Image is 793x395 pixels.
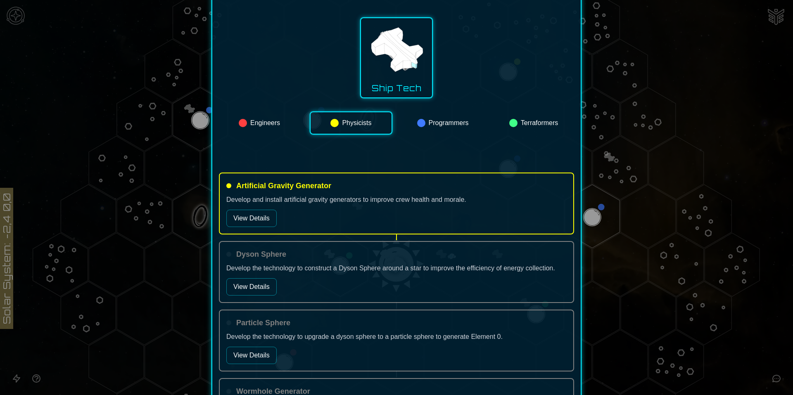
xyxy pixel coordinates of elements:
[310,111,392,135] button: Physicists
[236,248,286,260] h4: Dyson Sphere
[226,278,277,296] button: View Details
[236,317,290,329] h4: Particle Sphere
[226,332,567,342] p: Develop the technology to upgrade a dyson sphere to a particle sphere to generate Element 0.
[226,347,277,364] button: View Details
[219,111,300,135] button: Engineers
[493,111,574,135] button: Terraformers
[226,195,567,205] p: Develop and install artificial gravity generators to improve crew health and morale.
[236,180,331,192] h4: Artificial Gravity Generator
[360,17,433,98] button: Ship Tech
[226,210,277,227] button: View Details
[368,21,425,79] img: Ship
[226,263,567,273] p: Develop the technology to construct a Dyson Sphere around a star to improve the efficiency of ene...
[402,111,483,135] button: Programmers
